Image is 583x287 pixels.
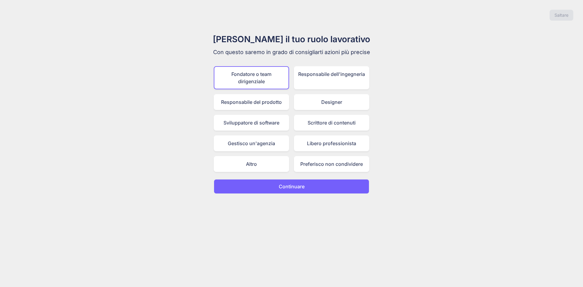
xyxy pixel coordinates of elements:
[231,71,271,84] font: Fondatore o team dirigenziale
[279,183,305,190] font: Continuare
[550,10,573,21] button: Saltare
[228,140,275,146] font: Gestisco un'agenzia
[298,71,365,77] font: Responsabile dell'ingegneria
[246,161,257,167] font: Altro
[214,179,369,194] button: Continuare
[221,99,282,105] font: Responsabile del prodotto
[308,120,356,126] font: Scrittore di contenuti
[213,34,370,44] font: [PERSON_NAME] il tuo ruolo lavorativo
[300,161,363,167] font: Preferisco non condividere
[321,99,342,105] font: Designer
[213,49,370,55] font: Con questo saremo in grado di consigliarti azioni più precise
[554,12,568,18] font: Saltare
[223,120,279,126] font: Sviluppatore di software
[307,140,356,146] font: Libero professionista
